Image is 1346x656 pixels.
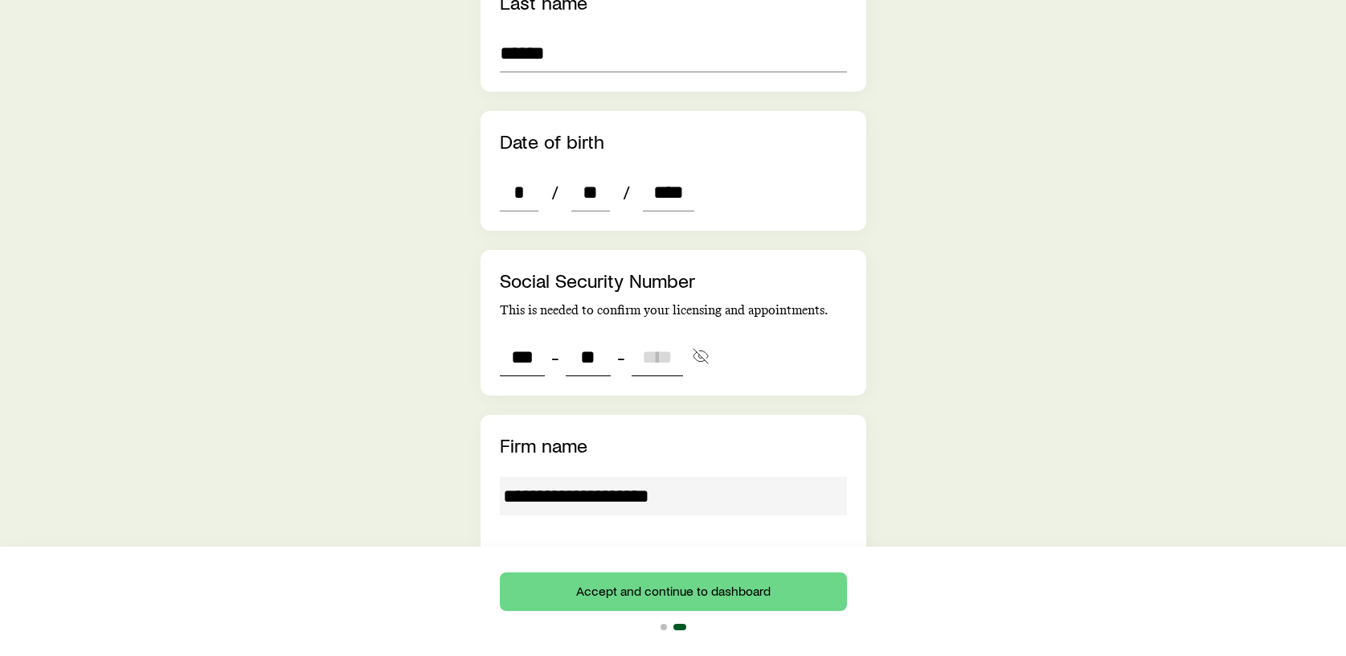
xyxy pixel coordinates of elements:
[617,346,625,368] span: -
[500,433,587,457] label: Firm name
[500,269,695,292] label: Social Security Number
[545,181,565,203] span: /
[500,173,694,211] div: dateOfBirth
[500,302,847,318] p: This is needed to confirm your licensing and appointments.
[500,129,604,153] label: Date of birth
[616,181,636,203] span: /
[500,572,847,611] button: Accept and continue to dashboard
[551,346,559,368] span: -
